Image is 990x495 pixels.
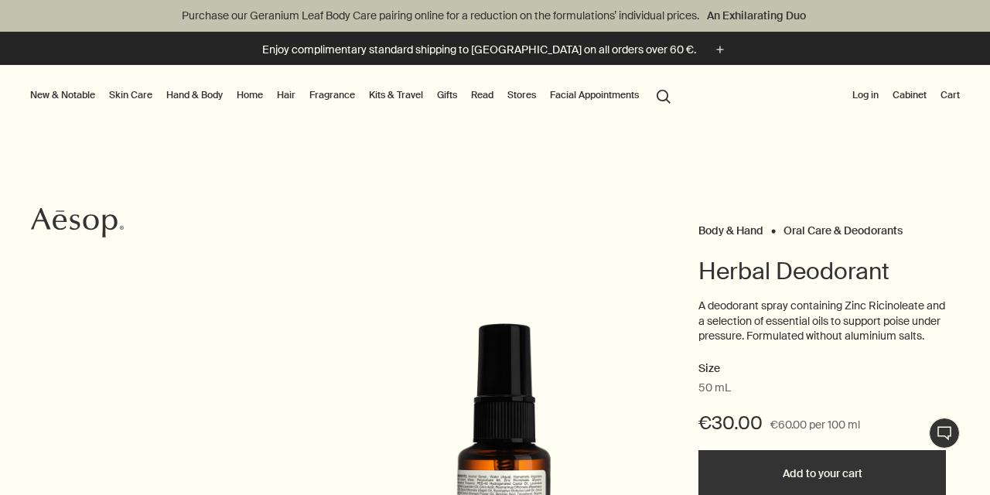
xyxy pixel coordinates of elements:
[262,42,696,58] p: Enjoy complimentary standard shipping to [GEOGRAPHIC_DATA] on all orders over 60 €.
[704,7,809,24] a: An Exhilarating Duo
[504,86,539,104] button: Stores
[234,86,266,104] a: Home
[849,65,963,127] nav: supplementary
[783,224,903,230] a: Oral Care & Deodorants
[15,8,975,24] p: Purchase our Geranium Leaf Body Care pairing online for a reduction on the formulations’ individu...
[698,299,946,344] p: A deodorant spray containing Zinc Ricinoleate and a selection of essential oils to support poise ...
[698,256,946,287] h1: Herbal Deodorant
[262,41,729,59] button: Enjoy complimentary standard shipping to [GEOGRAPHIC_DATA] on all orders over 60 €.
[698,411,763,435] span: €30.00
[106,86,155,104] a: Skin Care
[849,86,882,104] button: Log in
[27,203,128,246] a: Aesop
[163,86,226,104] a: Hand & Body
[547,86,642,104] a: Facial Appointments
[698,224,763,230] a: Body & Hand
[31,207,124,238] svg: Aesop
[274,86,299,104] a: Hair
[27,86,98,104] button: New & Notable
[937,86,963,104] button: Cart
[929,418,960,449] button: Chat en direct
[889,86,930,104] a: Cabinet
[366,86,426,104] a: Kits & Travel
[468,86,497,104] a: Read
[434,86,460,104] a: Gifts
[770,416,860,435] span: €60.00 per 100 ml
[27,65,678,127] nav: primary
[698,360,946,378] h2: Size
[650,80,678,110] button: Open search
[698,381,731,396] span: 50 mL
[306,86,358,104] a: Fragrance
